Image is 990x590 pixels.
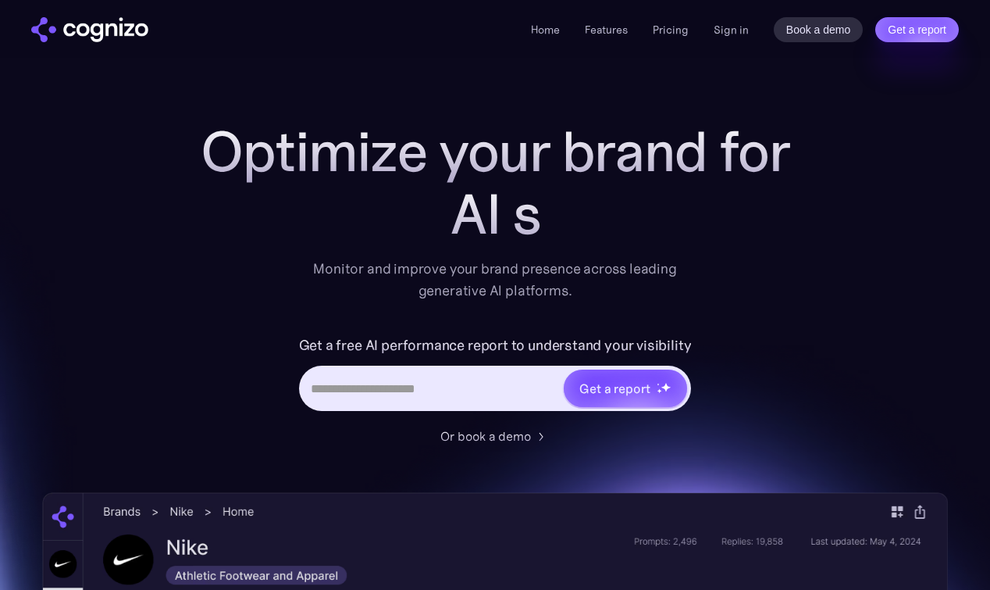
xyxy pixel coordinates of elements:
[562,368,689,409] a: Get a reportstarstarstar
[303,258,687,302] div: Monitor and improve your brand presence across leading generative AI platforms.
[440,427,550,445] a: Or book a demo
[714,20,749,39] a: Sign in
[657,388,662,394] img: star
[661,382,671,392] img: star
[31,17,148,42] img: cognizo logo
[585,23,628,37] a: Features
[653,23,689,37] a: Pricing
[299,333,692,358] label: Get a free AI performance report to understand your visibility
[299,333,692,419] form: Hero URL Input Form
[875,17,959,42] a: Get a report
[183,183,807,245] div: AI s
[31,17,148,42] a: home
[579,379,650,398] div: Get a report
[774,17,864,42] a: Book a demo
[531,23,560,37] a: Home
[183,120,807,183] h1: Optimize your brand for
[657,383,659,385] img: star
[440,427,531,445] div: Or book a demo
